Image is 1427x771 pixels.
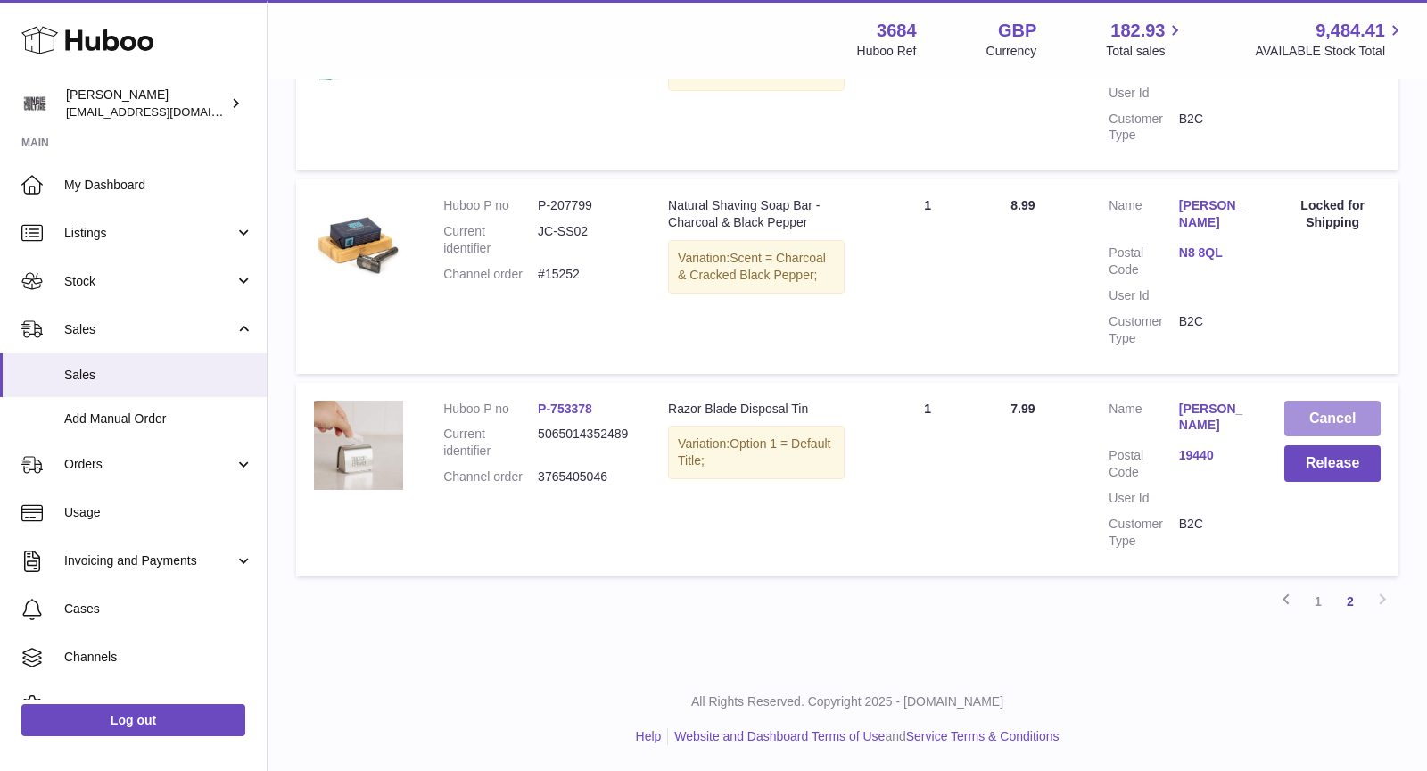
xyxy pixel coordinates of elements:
[1284,197,1381,231] div: Locked for Shipping
[64,225,235,242] span: Listings
[1109,516,1178,550] dt: Customer Type
[678,251,826,282] span: Scent = Charcoal & Cracked Black Pepper;
[1302,585,1334,618] a: 1
[668,401,845,418] div: Razor Blade Disposal Tin
[66,87,227,120] div: [PERSON_NAME]
[443,266,538,283] dt: Channel order
[1255,19,1406,60] a: 9,484.41 AVAILABLE Stock Total
[1179,245,1249,261] a: N8 8QL
[21,704,245,736] a: Log out
[282,693,1413,710] p: All Rights Reserved. Copyright 2025 - [DOMAIN_NAME]
[443,223,538,257] dt: Current identifier
[538,402,592,416] a: P-753378
[1106,43,1185,60] span: Total sales
[668,426,845,479] div: Variation:
[1109,197,1178,236] dt: Name
[1109,245,1178,278] dt: Postal Code
[862,383,993,576] td: 1
[64,367,253,384] span: Sales
[64,504,253,521] span: Usage
[1010,402,1035,416] span: 7.99
[1179,313,1249,347] dd: B2C
[64,177,253,194] span: My Dashboard
[1010,198,1035,212] span: 8.99
[1255,43,1406,60] span: AVAILABLE Stock Total
[538,468,632,485] dd: 3765405046
[1106,19,1185,60] a: 182.93 Total sales
[1109,111,1178,145] dt: Customer Type
[1284,445,1381,482] button: Release
[64,273,235,290] span: Stock
[636,729,662,743] a: Help
[986,43,1037,60] div: Currency
[1109,490,1178,507] dt: User Id
[857,43,917,60] div: Huboo Ref
[538,266,632,283] dd: #15252
[1334,585,1366,618] a: 2
[538,426,632,460] dd: 5065014352489
[862,179,993,373] td: 1
[998,19,1036,43] strong: GBP
[668,728,1059,745] li: and
[674,729,885,743] a: Website and Dashboard Terms of Use
[64,552,235,569] span: Invoicing and Payments
[443,468,538,485] dt: Channel order
[64,456,235,473] span: Orders
[64,321,235,338] span: Sales
[64,649,253,666] span: Channels
[1110,19,1165,43] span: 182.93
[668,197,845,231] div: Natural Shaving Soap Bar - Charcoal & Black Pepper
[1179,197,1249,231] a: [PERSON_NAME]
[538,197,632,214] dd: P-207799
[443,426,538,460] dt: Current identifier
[906,729,1060,743] a: Service Terms & Conditions
[1179,401,1249,435] a: [PERSON_NAME]
[443,401,538,418] dt: Huboo P no
[64,410,253,427] span: Add Manual Order
[21,90,48,117] img: theinternationalventure@gmail.com
[1284,401,1381,437] button: Cancel
[678,436,830,468] span: Option 1 = Default Title;
[64,601,253,618] span: Cases
[538,223,632,257] dd: JC-SS02
[678,48,810,79] span: Bundle = Without a Razor Stand;
[1109,401,1178,439] dt: Name
[1179,516,1249,550] dd: B2C
[314,401,403,490] img: razor-blade-recycling-bank.jpg
[1109,287,1178,304] dt: User Id
[66,104,262,119] span: [EMAIL_ADDRESS][DOMAIN_NAME]
[1109,447,1178,481] dt: Postal Code
[1179,111,1249,145] dd: B2C
[1179,447,1249,464] a: 19440
[877,19,917,43] strong: 3684
[1316,19,1385,43] span: 9,484.41
[1109,85,1178,102] dt: User Id
[1109,313,1178,347] dt: Customer Type
[314,197,403,286] img: 36841753443436.jpg
[64,697,253,714] span: Settings
[443,197,538,214] dt: Huboo P no
[668,240,845,294] div: Variation:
